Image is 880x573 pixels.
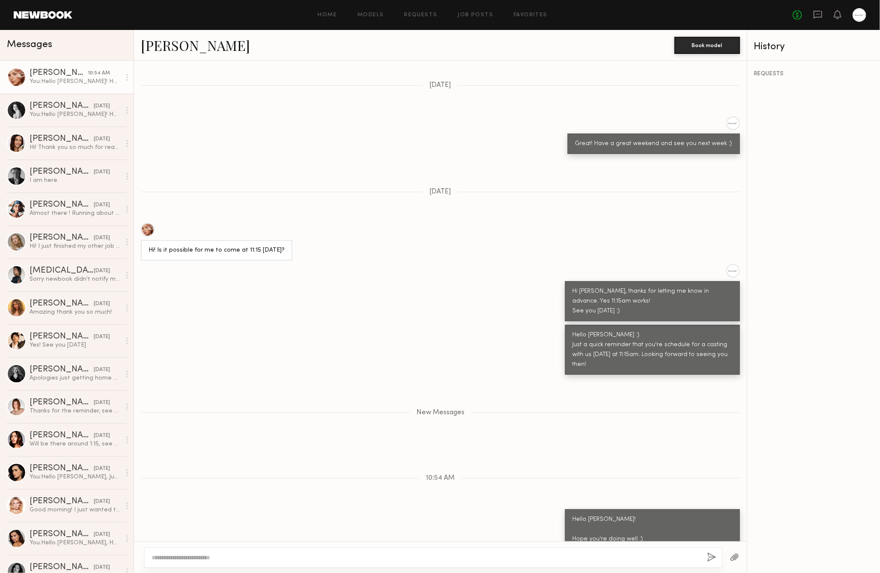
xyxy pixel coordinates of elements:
[88,69,110,77] div: 10:54 AM
[94,366,110,374] div: [DATE]
[30,563,94,572] div: [PERSON_NAME]
[754,42,874,52] div: History
[404,12,437,18] a: Requests
[30,407,121,415] div: Thanks for the reminder, see you then!
[429,188,451,196] span: [DATE]
[94,267,110,275] div: [DATE]
[30,143,121,151] div: Hi! Thank you so much for reaching out, as of now I’m only available on the weekends but I will c...
[754,71,874,77] div: REQUESTS
[30,242,121,250] div: Hi! I just finished my other job early, is it ok if I come now?
[30,110,121,119] div: You: Hello [PERSON_NAME]! Hope you're doing well and thank you for following up. I just wanted to...
[94,168,110,176] div: [DATE]
[30,431,94,440] div: [PERSON_NAME]
[416,409,464,416] span: New Messages
[318,12,337,18] a: Home
[30,77,121,86] div: You: Hello [PERSON_NAME]! Hope you're doing well :) [DATE] & 22 are the definite shoots at this m...
[30,308,121,316] div: Amazing thank you so much!
[94,234,110,242] div: [DATE]
[94,102,110,110] div: [DATE]
[675,37,740,54] button: Book model
[429,82,451,89] span: [DATE]
[573,287,732,316] div: Hi [PERSON_NAME], thanks for letting me know in advance. Yes 11:15am works! See you [DATE] :)
[30,275,121,283] div: Sorry newbook didn’t notify me you responded I’ll be there in 45
[30,135,94,143] div: [PERSON_NAME]
[30,69,88,77] div: [PERSON_NAME]
[30,234,94,242] div: [PERSON_NAME]
[30,464,94,473] div: [PERSON_NAME]
[30,300,94,308] div: [PERSON_NAME]
[94,531,110,539] div: [DATE]
[30,333,94,341] div: [PERSON_NAME]
[94,432,110,440] div: [DATE]
[94,498,110,506] div: [DATE]
[30,497,94,506] div: [PERSON_NAME]
[675,41,740,48] a: Book model
[30,539,121,547] div: You: Hello [PERSON_NAME], Hope everything is ok with you! Do you want to reschedule your casting?
[575,139,732,149] div: Great! Have a great weekend and see you next week :)
[426,475,455,482] span: 10:54 AM
[30,267,94,275] div: [MEDICAL_DATA][PERSON_NAME]
[141,36,250,54] a: [PERSON_NAME]
[30,176,121,184] div: I am here
[573,330,732,370] div: Hello [PERSON_NAME] :) Just a quick reminder that you're schedule for a casting with us [DATE] at...
[30,209,121,217] div: Almost there ! Running about 5 behind! Sorry about that! Traffic was baaad
[357,12,384,18] a: Models
[30,530,94,539] div: [PERSON_NAME]
[458,12,494,18] a: Job Posts
[94,300,110,308] div: [DATE]
[30,201,94,209] div: [PERSON_NAME]
[30,102,94,110] div: [PERSON_NAME]
[30,341,121,349] div: Yes! See you [DATE]
[94,465,110,473] div: [DATE]
[94,135,110,143] div: [DATE]
[94,564,110,572] div: [DATE]
[30,440,121,448] div: Will be there around 1:15, see you soon!
[94,333,110,341] div: [DATE]
[149,246,285,255] div: Hi! Is it possible for me to come at 11:15 [DATE]?
[94,399,110,407] div: [DATE]
[30,506,121,514] div: Good morning! I just wanted to give you a heads up that I got stuck on the freeway for about 25 m...
[30,168,94,176] div: [PERSON_NAME]
[30,398,94,407] div: [PERSON_NAME]
[94,201,110,209] div: [DATE]
[30,374,121,382] div: Apologies just getting home and seeing this. I should be able to get there by 11am and can let yo...
[30,473,121,481] div: You: Hello [PERSON_NAME], Just checking in to see if you’re on your way to the casting or if you ...
[7,40,52,50] span: Messages
[30,365,94,374] div: [PERSON_NAME]
[514,12,547,18] a: Favorites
